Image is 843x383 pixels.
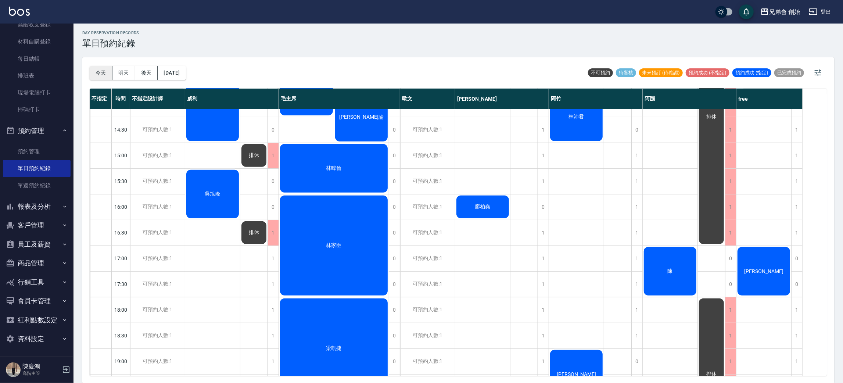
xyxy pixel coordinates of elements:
div: 0 [389,169,400,194]
div: 0 [268,194,279,220]
span: [PERSON_NAME]諭 [338,114,385,121]
div: 0 [725,246,736,271]
div: 1 [791,143,802,168]
div: 1 [725,169,736,194]
div: 可預約人數:1 [130,169,185,194]
h5: 陳慶鴻 [22,363,60,370]
div: 0 [389,297,400,323]
div: 1 [268,246,279,271]
span: 未來預訂 (待確認) [639,69,683,76]
div: 0 [389,323,400,348]
div: 1 [631,194,642,220]
span: [PERSON_NAME] [743,268,785,274]
div: 0 [389,143,400,168]
button: 兄弟會 創始 [757,4,803,19]
div: 0 [538,194,549,220]
div: 0 [631,349,642,374]
span: 排休 [705,371,718,377]
div: 16:30 [112,220,130,246]
div: 阿蹦 [643,89,736,109]
span: 不可預約 [588,69,613,76]
div: 1 [538,272,549,297]
div: 可預約人數:1 [400,349,455,374]
div: 1 [268,297,279,323]
span: 待審核 [616,69,636,76]
button: 會員卡管理 [3,291,71,311]
div: 1 [631,220,642,246]
div: 可預約人數:1 [400,297,455,323]
div: 1 [725,220,736,246]
div: free [736,89,803,109]
div: 兄弟會 創始 [769,7,800,17]
div: 1 [631,272,642,297]
div: 1 [791,169,802,194]
div: 可預約人數:1 [130,323,185,348]
div: 1 [538,297,549,323]
div: 0 [268,117,279,143]
div: 可預約人數:1 [130,220,185,246]
button: 報表及分析 [3,197,71,216]
div: 可預約人數:1 [400,117,455,143]
button: 預約管理 [3,121,71,140]
button: save [739,4,754,19]
div: [PERSON_NAME] [455,89,549,109]
div: 可預約人數:1 [400,220,455,246]
span: 林家臣 [325,242,343,249]
div: 1 [631,297,642,323]
div: 0 [389,272,400,297]
p: 高階主管 [22,370,60,377]
div: 1 [631,169,642,194]
div: 1 [268,143,279,168]
div: 1 [725,194,736,220]
div: 阿竹 [549,89,643,109]
button: 紅利點數設定 [3,311,71,330]
div: 1 [791,117,802,143]
div: 0 [631,117,642,143]
div: 1 [631,246,642,271]
div: 可預約人數:1 [130,272,185,297]
button: 今天 [90,66,112,80]
div: 1 [268,220,279,246]
div: 1 [725,323,736,348]
button: 登出 [806,5,834,19]
a: 材料自購登錄 [3,33,71,50]
div: 可預約人數:1 [130,117,185,143]
div: 1 [538,117,549,143]
span: 預約成功 (不指定) [686,69,729,76]
div: 可預約人數:1 [400,272,455,297]
div: 可預約人數:1 [130,143,185,168]
div: 15:30 [112,168,130,194]
img: Logo [9,7,30,16]
a: 單週預約紀錄 [3,177,71,194]
div: 1 [791,349,802,374]
span: 排休 [705,114,718,120]
div: 0 [791,246,802,271]
button: 後天 [135,66,158,80]
span: 林暐倫 [325,165,343,172]
span: 陳 [666,268,674,275]
div: 0 [389,117,400,143]
div: 1 [538,143,549,168]
div: 1 [268,323,279,348]
a: 每日結帳 [3,50,71,67]
div: 可預約人數:1 [400,169,455,194]
div: 18:00 [112,297,130,323]
span: 排休 [247,152,261,159]
button: 行銷工具 [3,273,71,292]
span: 預約成功 (指定) [732,69,771,76]
h2: day Reservation records [82,31,139,35]
div: 不指定設計師 [130,89,185,109]
div: 可預約人數:1 [400,246,455,271]
button: 員工及薪資 [3,235,71,254]
div: 0 [389,194,400,220]
button: 客戶管理 [3,216,71,235]
span: 吳旭峰 [204,191,222,197]
div: 17:30 [112,271,130,297]
h3: 單日預約紀錄 [82,38,139,49]
span: 林沛君 [567,114,586,120]
div: 1 [268,272,279,297]
div: 1 [268,349,279,374]
div: 1 [725,117,736,143]
div: 1 [538,246,549,271]
div: 威利 [185,89,279,109]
